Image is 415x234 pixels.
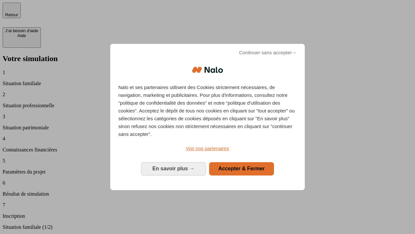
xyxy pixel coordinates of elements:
[118,145,297,152] a: Voir nos partenaires
[218,166,265,171] span: Accepter & Fermer
[118,84,297,138] p: Nalo et ses partenaires utilisent des Cookies strictement nécessaires, de navigation, marketing e...
[192,60,223,80] img: Logo
[152,166,195,171] span: En savoir plus →
[239,49,297,57] span: Continuer sans accepter→
[209,162,274,175] button: Accepter & Fermer: Accepter notre traitement des données et fermer
[141,162,206,175] button: En savoir plus: Configurer vos consentements
[110,44,305,190] div: Bienvenue chez Nalo Gestion du consentement
[186,146,229,151] span: Voir nos partenaires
